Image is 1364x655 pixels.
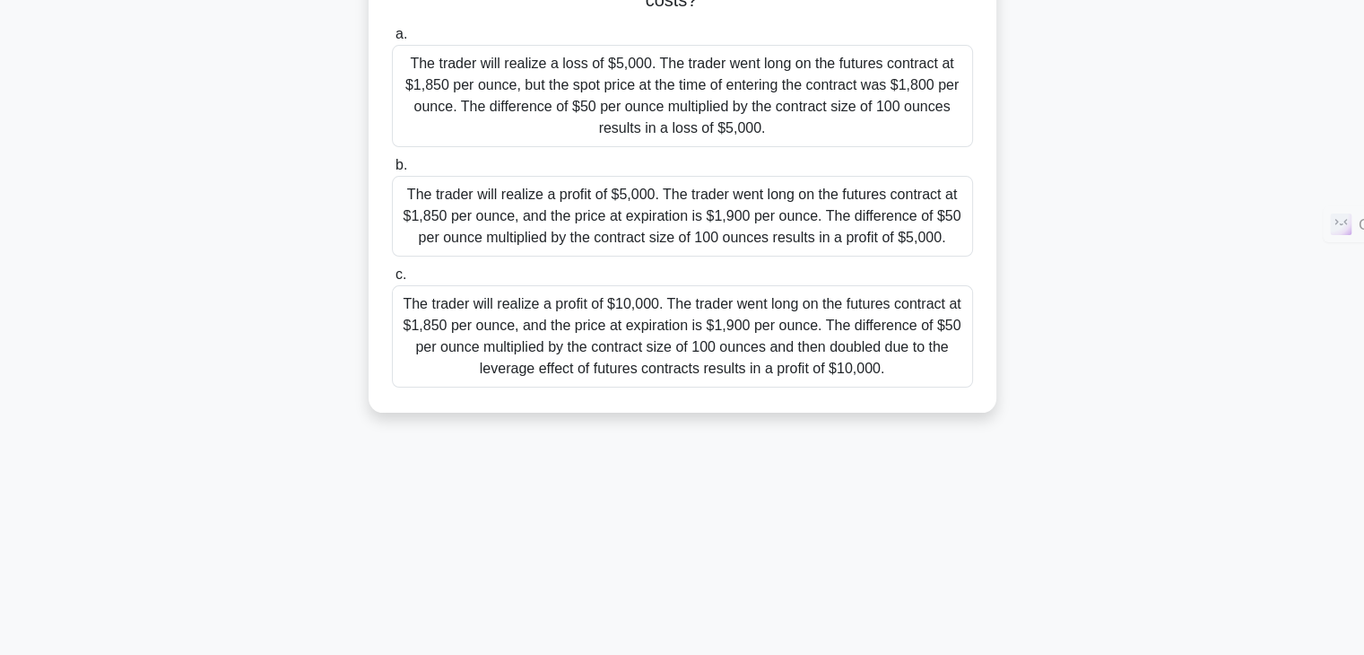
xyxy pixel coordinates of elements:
[392,285,973,388] div: The trader will realize a profit of $10,000. The trader went long on the futures contract at $1,8...
[395,26,407,41] span: a.
[392,176,973,257] div: The trader will realize a profit of $5,000. The trader went long on the futures contract at $1,85...
[395,266,406,282] span: c.
[392,45,973,147] div: The trader will realize a loss of $5,000. The trader went long on the futures contract at $1,850 ...
[395,157,407,172] span: b.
